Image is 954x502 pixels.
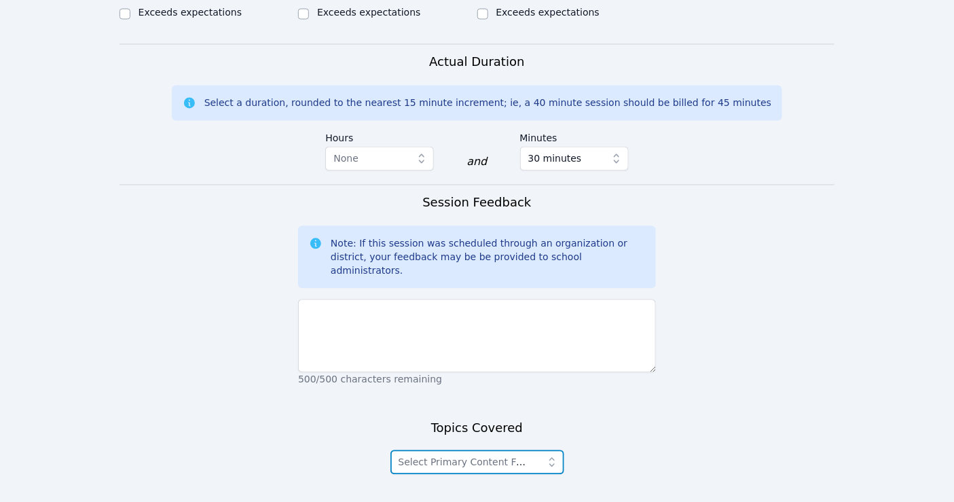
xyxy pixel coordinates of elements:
p: 500/500 characters remaining [298,372,656,386]
label: Exceeds expectations [317,7,420,18]
button: Select Primary Content Focus [390,450,564,474]
label: Exceeds expectations [496,7,600,18]
label: Hours [325,126,434,146]
button: 30 minutes [520,146,629,171]
span: Select Primary Content Focus [399,456,538,467]
label: Exceeds expectations [139,7,242,18]
button: None [325,146,434,171]
div: Note: If this session was scheduled through an organization or district, your feedback may be be ... [331,236,645,277]
span: 30 minutes [528,150,582,166]
span: None [333,153,359,164]
h3: Session Feedback [422,193,531,212]
div: and [466,154,487,170]
h3: Actual Duration [429,52,524,71]
h3: Topics Covered [431,418,523,437]
div: Select a duration, rounded to the nearest 15 minute increment; ie, a 40 minute session should be ... [204,96,771,109]
label: Minutes [520,126,629,146]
